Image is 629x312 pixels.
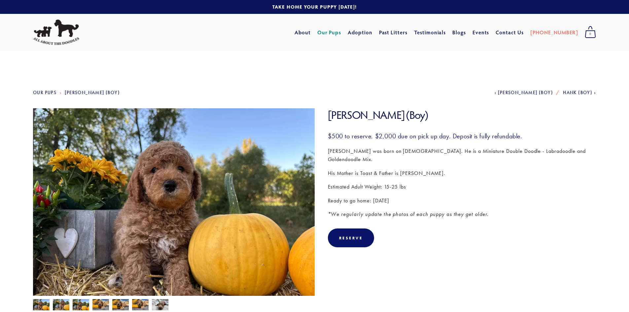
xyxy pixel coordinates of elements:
[563,90,596,95] a: Hank (Boy)
[563,90,592,95] span: Hank (Boy)
[33,19,79,45] img: All About The Doodles
[132,299,149,312] img: Kris 4.jpg
[328,108,596,122] h1: [PERSON_NAME] (Boy)
[295,26,311,38] a: About
[581,24,599,41] a: 0 items in cart
[65,90,120,95] a: [PERSON_NAME] (Boy)
[414,26,446,38] a: Testimonials
[152,298,168,311] img: Kris 1.jpg
[530,26,578,38] a: [PHONE_NUMBER]
[33,299,50,312] img: Kris 6.jpg
[496,26,524,38] a: Contact Us
[73,299,89,312] img: Kris 7.jpg
[328,211,489,217] em: *We regularly update the photos of each puppy as they get older.
[472,26,489,38] a: Events
[328,183,596,191] p: Estimated Adult Weight: 15-25 lbs
[317,26,341,38] a: Our Pups
[498,90,553,95] span: [PERSON_NAME] (Boy)
[112,299,129,312] img: Kris 3.jpg
[328,147,596,164] p: [PERSON_NAME] was born on [DEMOGRAPHIC_DATA]. He is a Miniature Double Doodle - Labradoodle and G...
[379,29,408,36] a: Past Litters
[339,235,363,240] div: Reserve
[328,228,374,247] div: Reserve
[328,196,596,205] p: Ready to go home: [DATE]
[585,30,596,38] span: 0
[53,299,69,312] img: Kris 5.jpg
[328,132,596,140] h3: $500 to reserve. $2,000 due on pick up day. Deposit is fully refundable.
[495,90,553,95] a: [PERSON_NAME] (Boy)
[348,26,372,38] a: Adoption
[452,26,466,38] a: Blogs
[33,90,56,95] a: Our Pups
[92,299,109,312] img: Kris 2.jpg
[328,169,596,178] p: His Mother is Toast & Father is [PERSON_NAME].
